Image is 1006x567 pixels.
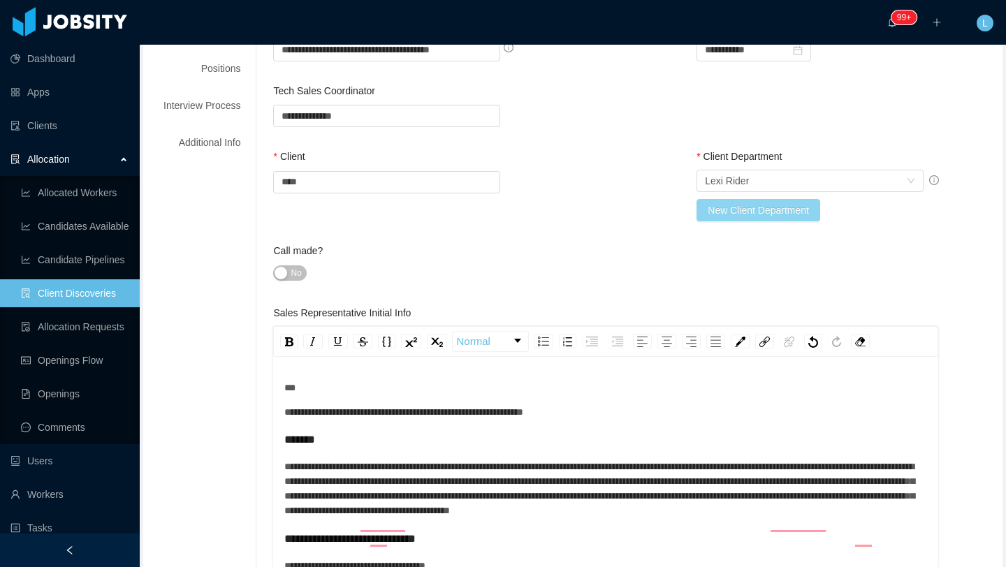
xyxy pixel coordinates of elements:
div: Link [755,334,774,348]
a: icon: appstoreApps [10,78,129,106]
div: Center [657,334,676,348]
div: Ordered [559,334,576,348]
div: Italic [303,334,323,348]
span: L [982,15,988,31]
div: Unlink [780,334,799,348]
div: Left [633,334,652,348]
a: icon: robotUsers [10,447,129,475]
div: rdw-dropdown [452,331,529,352]
button: New Client Department [697,199,820,221]
i: icon: calendar [793,45,803,55]
a: icon: file-doneAllocation Requests [21,313,129,341]
button: Call made? [273,265,306,281]
i: icon: bell [887,17,897,27]
div: rdw-textalign-control [630,331,728,352]
div: Positions [147,56,257,82]
div: rdw-remove-control [848,331,873,352]
div: Justify [706,334,725,348]
label: Client [273,151,305,162]
span: Client Department [704,151,782,162]
div: Interview Process [147,93,257,119]
span: info-circle [929,175,939,185]
div: rdw-inline-control [277,331,450,352]
span: Allocation [27,154,70,165]
a: icon: messageComments [21,413,129,441]
span: Normal [456,334,490,350]
div: Redo [828,334,845,348]
div: Indent [582,334,602,348]
a: Block Type [453,332,528,351]
input: Name [273,39,500,61]
a: icon: profileTasks [10,514,129,542]
div: Strikethrough [353,334,372,348]
div: rdw-block-control [450,331,531,352]
a: icon: pie-chartDashboard [10,45,129,73]
div: Outdent [608,334,627,348]
div: rdw-history-control [801,331,848,352]
label: Sales Representative Initial Info [273,307,411,318]
i: icon: plus [932,17,942,27]
div: Unordered [534,334,553,348]
a: icon: auditClients [10,112,129,140]
span: No [291,266,301,280]
span: info-circle [504,43,513,52]
div: Right [682,334,701,348]
div: Additional Info [147,130,257,156]
a: icon: line-chartCandidate Pipelines [21,246,129,274]
div: Lexi Rider [705,170,749,191]
a: icon: line-chartAllocated Workers [21,179,129,207]
sup: 113 [891,10,917,24]
div: Undo [804,334,822,348]
div: Bold [280,334,298,348]
a: icon: userWorkers [10,480,129,508]
div: Remove [851,334,870,348]
div: Subscript [427,334,447,348]
div: rdw-list-control [531,331,630,352]
div: Underline [328,334,348,348]
div: Monospace [378,334,395,348]
div: Superscript [401,334,421,348]
a: icon: line-chartCandidates Available [21,212,129,240]
div: rdw-link-control [752,331,801,352]
a: icon: file-textOpenings [21,380,129,408]
a: icon: idcardOpenings Flow [21,346,129,374]
label: Tech Sales Coordinator [273,85,375,96]
a: icon: file-searchClient Discoveries [21,279,129,307]
label: Call made? [273,245,323,256]
i: icon: solution [10,154,20,164]
div: rdw-toolbar [273,326,938,357]
div: rdw-color-picker [728,331,752,352]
